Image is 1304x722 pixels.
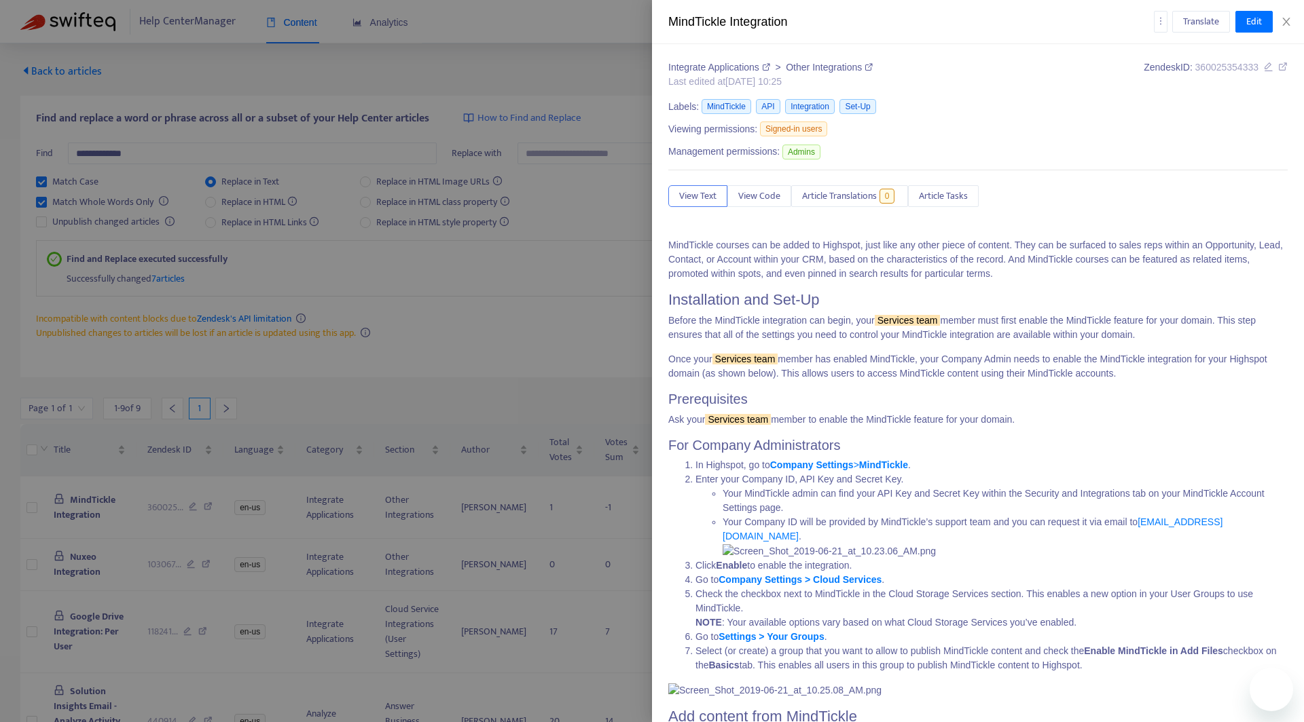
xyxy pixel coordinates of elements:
[756,99,780,114] span: API
[695,630,1288,644] li: Go to .
[791,185,908,207] button: Article Translations0
[668,62,773,73] a: Integrate Applications
[695,472,1288,558] li: Enter your Company ID, API Key and Secret Key.
[668,238,1288,281] p: MindTickle courses can be added to Highspot, just like any other piece of content. They can be su...
[880,189,895,204] span: 0
[668,352,1288,381] p: Once your member has enabled MindTickle, your Company Admin needs to enable the MindTickle integr...
[839,99,875,114] span: Set-Up
[719,574,882,585] a: Company Settings > Cloud Services
[723,544,936,558] img: Screen_Shot_2019-06-21_at_10.23.06_AM.png
[859,459,908,470] strong: MindTickle
[723,515,1288,558] li: Your Company ID will be provided by MindTickle’s support team and you can request it via email to .
[1277,16,1296,28] button: Close
[786,62,873,73] a: Other Integrations
[1156,16,1165,26] span: more
[668,60,873,75] div: >
[668,13,1154,31] div: MindTickle Integration
[1195,62,1258,73] span: 360025354333
[760,121,827,136] span: Signed-in users
[1235,11,1273,33] button: Edit
[1250,668,1293,711] iframe: Button to launch messaging window
[1281,16,1292,27] span: close
[908,185,979,207] button: Article Tasks
[668,291,1288,309] h1: Installation and Set-Up
[1172,11,1230,33] button: Translate
[770,459,908,470] a: Company Settings>MindTickle
[668,683,882,698] img: Screen_Shot_2019-06-21_at_10.25.08_AM.png
[723,487,1288,515] li: Your MindTickle admin can find your API Key and Secret Key within the Security and Integrations t...
[668,313,1288,342] p: Before the MindTickle integration can begin, your member must first enable the MindTickle feature...
[727,185,791,207] button: View Code
[1084,645,1223,656] strong: Enable MindTickle in Add Files
[802,189,877,204] span: Article Translations
[668,145,780,159] span: Management permissions:
[1246,14,1262,29] span: Edit
[668,391,1288,407] h2: Prerequisites
[785,99,835,114] span: Integration
[770,459,854,470] strong: Company Settings
[695,573,1288,587] li: Go to .
[1144,60,1288,89] div: Zendesk ID:
[695,587,1288,630] li: Check the checkbox next to MindTickle in the Cloud Storage Services section. This enables a new o...
[712,354,778,364] sqkw: Services team
[708,660,739,670] strong: Basics
[695,644,1288,672] li: Select (or create) a group that you want to allow to publish MindTickle content and check the che...
[919,189,968,204] span: Article Tasks
[738,189,780,204] span: View Code
[875,315,941,326] sqkw: Services team
[668,75,873,89] div: Last edited at [DATE] 10:25
[668,122,757,136] span: Viewing permissions:
[695,617,722,628] strong: NOTE
[679,189,717,204] span: View Text
[668,437,1288,453] h2: For Company Administrators
[668,413,1288,427] p: Ask your member to enable the MindTickle feature for your domain.
[1154,11,1167,33] button: more
[716,560,747,571] strong: Enable
[695,458,1288,472] li: In Highspot, go to .
[702,99,751,114] span: MindTickle
[705,414,771,425] sqkw: Services team
[668,185,727,207] button: View Text
[782,145,820,159] span: Admins
[1183,14,1219,29] span: Translate
[668,100,699,114] span: Labels:
[695,558,1288,573] li: Click to enable the integration.
[719,631,824,642] a: Settings > Your Groups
